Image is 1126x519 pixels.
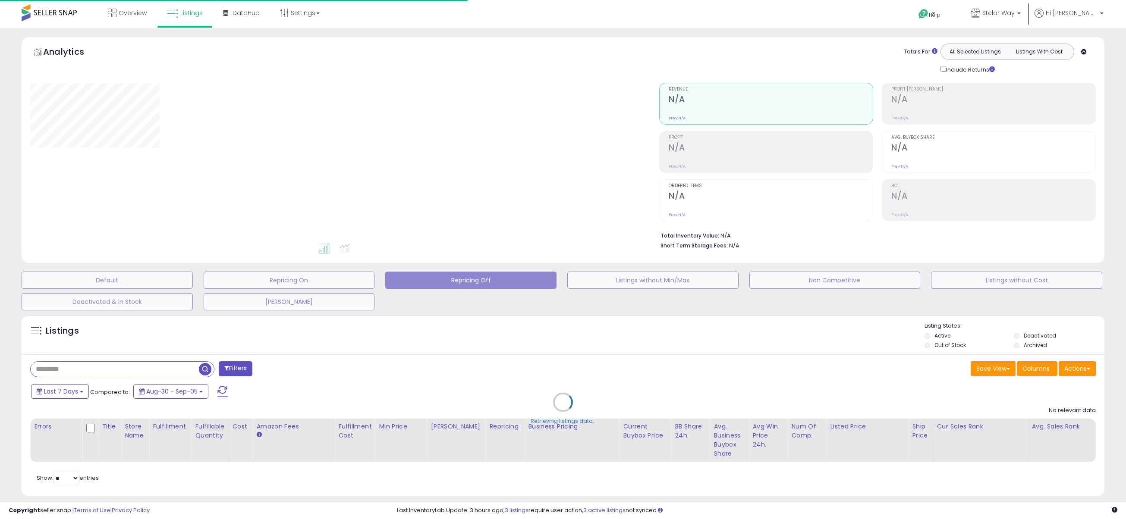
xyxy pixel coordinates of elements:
small: Prev: N/A [891,116,908,121]
div: seller snap | | [9,506,150,515]
button: All Selected Listings [943,46,1007,57]
a: Terms of Use [74,506,110,514]
span: Avg. Buybox Share [891,135,1095,140]
div: Totals For [904,48,937,56]
button: Listings With Cost [1007,46,1071,57]
i: Click here to read more about un-synced listings. [658,507,663,513]
span: Listings [180,9,203,17]
span: Revenue [669,87,873,92]
button: [PERSON_NAME] [204,293,375,310]
a: 3 listings [505,506,528,514]
div: Include Returns [934,64,1005,74]
h2: N/A [891,94,1095,106]
small: Prev: N/A [891,164,908,169]
span: N/A [729,241,739,250]
button: Repricing Off [385,272,557,289]
small: Prev: N/A [669,212,686,217]
i: Get Help [918,9,929,19]
small: Prev: N/A [669,164,686,169]
span: Overview [119,9,147,17]
button: Non Competitive [749,272,921,289]
span: DataHub [233,9,260,17]
span: Profit [669,135,873,140]
h5: Analytics [43,46,101,60]
span: Ordered Items [669,184,873,188]
div: Last InventoryLab Update: 3 hours ago, require user action, not synced. [397,506,1118,515]
strong: Copyright [9,506,40,514]
button: Deactivated & In Stock [22,293,193,310]
button: Default [22,272,193,289]
li: N/A [661,230,1089,240]
a: Privacy Policy [112,506,150,514]
h2: N/A [891,143,1095,154]
h2: N/A [669,143,873,154]
small: Prev: N/A [669,116,686,121]
span: Stelar Way [982,9,1015,17]
button: Repricing On [204,272,375,289]
b: Total Inventory Value: [661,232,719,239]
a: Help [912,2,957,28]
div: Retrieving listings data.. [531,417,595,425]
span: Hi [PERSON_NAME] [1046,9,1098,17]
button: Listings without Min/Max [567,272,739,289]
h2: N/A [891,191,1095,203]
a: 3 active listings [583,506,626,514]
button: Listings without Cost [931,272,1102,289]
a: Hi [PERSON_NAME] [1035,9,1104,28]
small: Prev: N/A [891,212,908,217]
span: Help [929,11,940,19]
h2: N/A [669,94,873,106]
h2: N/A [669,191,873,203]
span: Profit [PERSON_NAME] [891,87,1095,92]
b: Short Term Storage Fees: [661,242,728,249]
span: ROI [891,184,1095,188]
